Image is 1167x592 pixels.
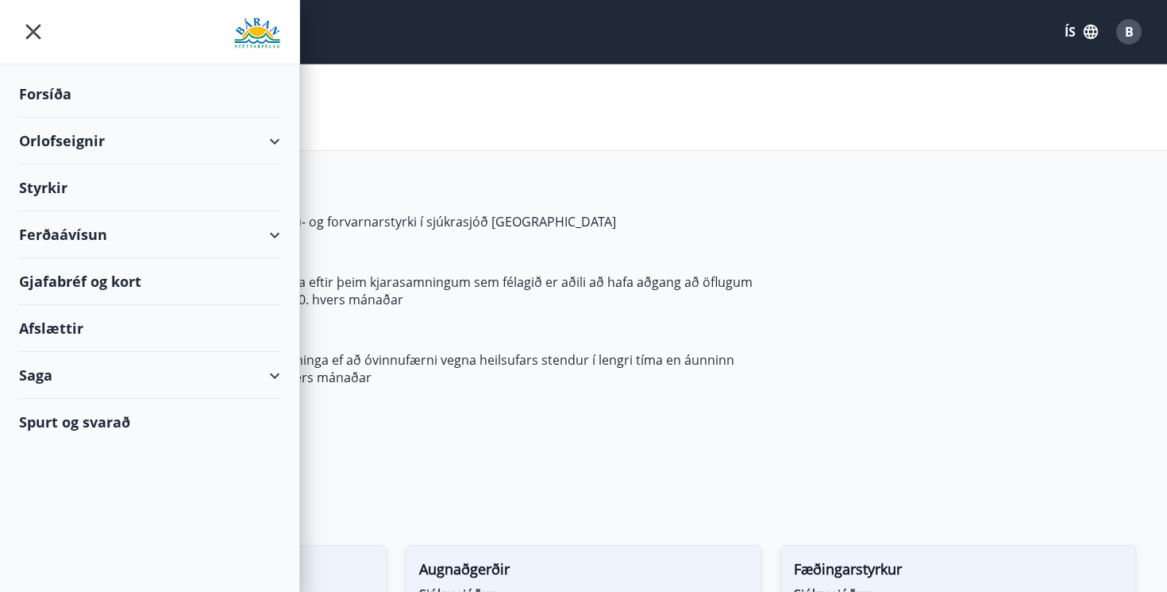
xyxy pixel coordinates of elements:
div: Gjafabréf og kort [19,258,280,305]
div: Orlofseignir [19,118,280,164]
div: Styrkir [19,164,280,211]
button: menu [19,17,48,46]
span: Augnaðgerðir [419,559,748,586]
div: Ferðaávísun [19,211,280,258]
img: union_logo [234,17,280,49]
div: Afslættir [19,305,280,352]
button: B [1110,13,1148,51]
div: Saga [19,352,280,399]
span: B [1125,23,1134,41]
div: Spurt og svarað [19,399,280,445]
p: Félagsmenn eiga rétt á greiðslu sjúkradagpeninga ef að óvinnufærni vegna heilsufars stendur í len... [31,351,780,386]
span: Fæðingarstyrkur [794,559,1123,586]
p: Félagsmenn [PERSON_NAME] um ýmsa heilsu- og forvarnarstyrki í sjúkrasjóð [GEOGRAPHIC_DATA] [31,213,780,230]
div: Forsíða [19,71,280,118]
p: Félagsmenn í Bárunni, stéttarfélagi sem starfa eftir þeim kjarasamningum sem félagið er aðili að ... [31,273,780,308]
button: ÍS [1056,17,1107,46]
